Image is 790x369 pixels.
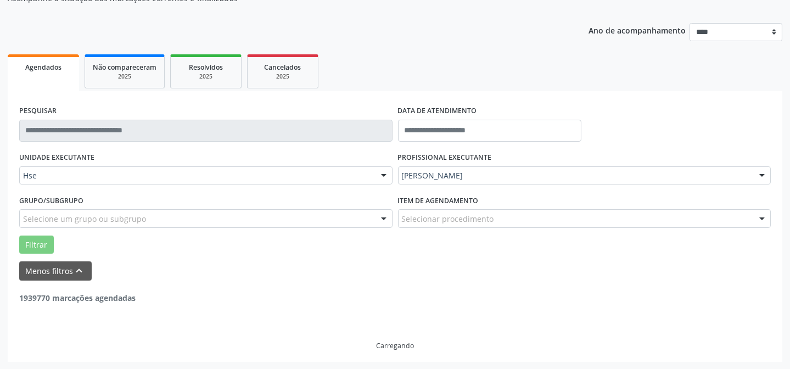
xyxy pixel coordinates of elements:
[398,149,492,166] label: PROFISSIONAL EXECUTANTE
[265,63,301,72] span: Cancelados
[93,72,156,81] div: 2025
[74,265,86,277] i: keyboard_arrow_up
[23,213,146,225] span: Selecione um grupo ou subgrupo
[25,63,61,72] span: Agendados
[589,23,686,37] p: Ano de acompanhamento
[189,63,223,72] span: Resolvidos
[19,261,92,281] button: Menos filtroskeyboard_arrow_up
[255,72,310,81] div: 2025
[376,341,414,350] div: Carregando
[402,170,749,181] span: [PERSON_NAME]
[178,72,233,81] div: 2025
[19,236,54,254] button: Filtrar
[402,213,494,225] span: Selecionar procedimento
[19,293,136,303] strong: 1939770 marcações agendadas
[19,149,94,166] label: UNIDADE EXECUTANTE
[93,63,156,72] span: Não compareceram
[398,103,477,120] label: DATA DE ATENDIMENTO
[398,192,479,209] label: Item de agendamento
[19,103,57,120] label: PESQUISAR
[23,170,370,181] span: Hse
[19,192,83,209] label: Grupo/Subgrupo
